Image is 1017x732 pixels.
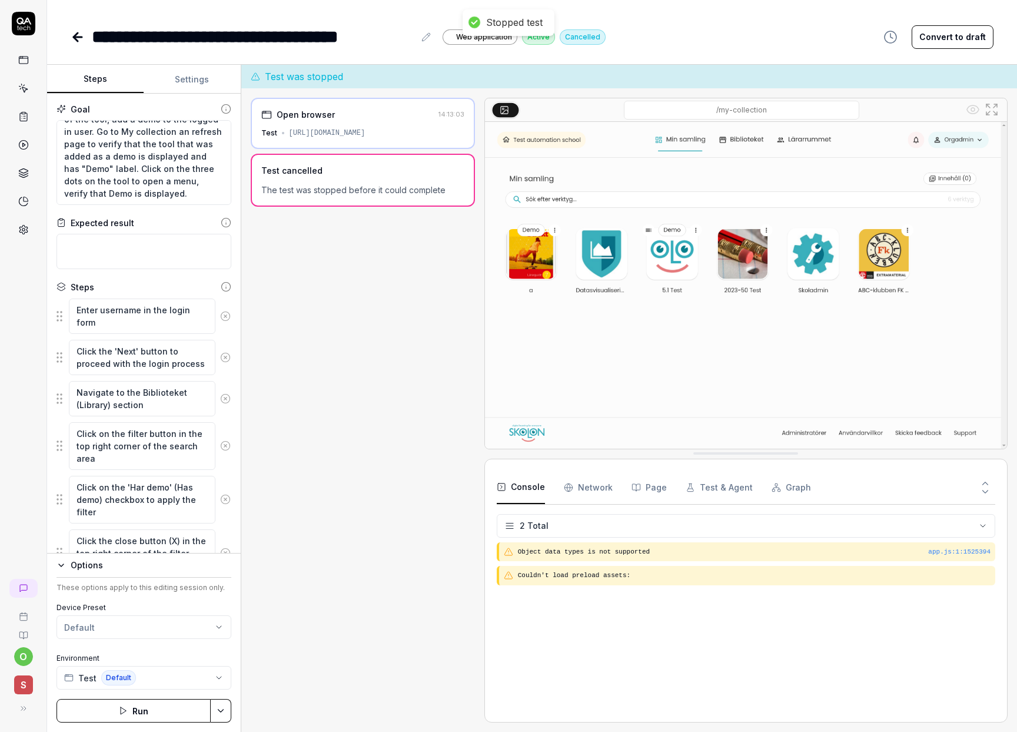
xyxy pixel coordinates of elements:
a: Documentation [5,621,42,640]
button: Remove step [215,488,235,511]
button: Console [497,471,545,504]
div: Suggestions [56,339,231,376]
button: Graph [772,471,811,504]
button: Run [56,699,211,723]
button: o [14,647,33,666]
button: Network [564,471,613,504]
div: Expected result [71,217,134,229]
button: Steps [47,65,144,94]
span: Default [101,670,136,685]
div: Suggestions [56,475,231,524]
span: Web application [456,32,512,42]
button: Remove step [215,304,235,328]
div: Open browser [277,108,335,121]
div: Default [64,621,95,634]
button: Remove step [215,346,235,369]
div: Cancelled [560,29,606,45]
div: Suggestions [56,529,231,578]
div: Steps [71,281,94,293]
pre: Object data types is not supported [518,547,991,557]
div: Active [522,29,555,45]
div: [URL][DOMAIN_NAME] [289,128,365,138]
div: Suggestions [56,422,231,471]
span: Test was stopped [265,69,343,84]
span: S [14,675,33,694]
div: Goal [71,103,90,115]
a: Web application [443,29,517,45]
div: app.js : 1 : 1525394 [928,547,991,557]
div: The test was stopped before it could complete [261,184,464,196]
button: app.js:1:1525394 [928,547,991,557]
a: Book a call with us [5,602,42,621]
button: Open in full screen [982,100,1001,119]
pre: Couldn't load preload assets: [518,571,991,581]
button: View version history [876,25,905,49]
button: Test & Agent [686,471,753,504]
a: New conversation [9,579,38,598]
button: S [5,666,42,697]
div: Test [261,128,277,138]
button: Show all interative elements [963,100,982,119]
label: Device Preset [56,602,231,613]
div: Suggestions [56,298,231,334]
div: Options [71,558,231,572]
button: Remove step [215,387,235,410]
div: Test cancelled [261,164,323,177]
button: Options [56,558,231,572]
div: Suggestions [56,380,231,417]
button: Remove step [215,434,235,458]
button: Settings [144,65,240,94]
span: Test [78,672,97,684]
time: 14:13:03 [438,110,464,118]
div: Stopped test [486,16,543,29]
button: Default [56,615,231,639]
label: Environment [56,653,231,664]
button: TestDefault [56,666,231,690]
button: Page [632,471,667,504]
button: Convert to draft [912,25,993,49]
button: Remove step [215,541,235,565]
div: These options apply to this editing session only. [56,582,231,593]
img: Screenshot [485,122,1007,449]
